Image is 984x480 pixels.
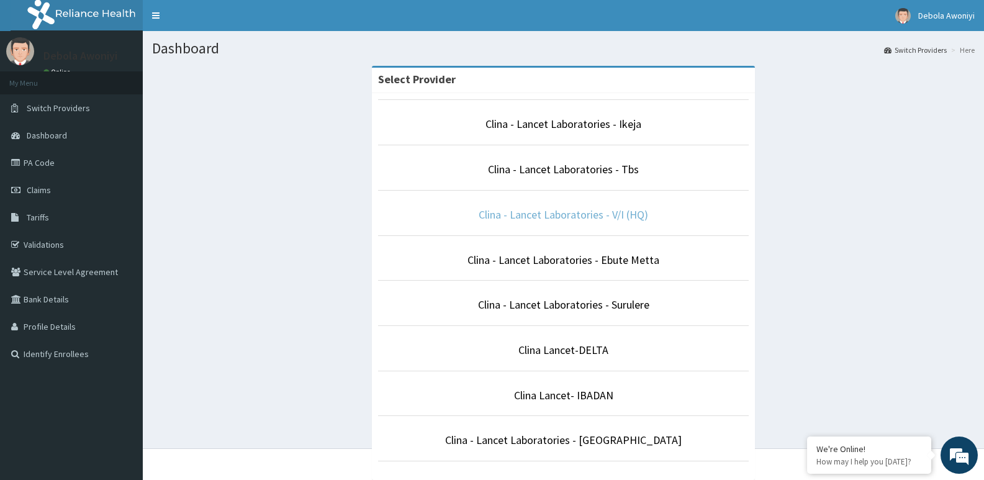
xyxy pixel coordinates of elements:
p: Debola Awoniyi [43,50,117,61]
div: We're Online! [816,443,922,455]
a: Clina - Lancet Laboratories - Tbs [488,162,639,176]
a: Clina Lancet-DELTA [518,343,608,357]
a: Clina - Lancet Laboratories - Surulere [478,297,649,312]
a: Switch Providers [884,45,947,55]
a: Clina - Lancet Laboratories - [GEOGRAPHIC_DATA] [445,433,682,447]
div: Minimize live chat window [204,6,233,36]
span: We're online! [72,156,171,282]
textarea: Type your message and hit 'Enter' [6,339,237,383]
a: Clina - Lancet Laboratories - V/I (HQ) [479,207,648,222]
a: Clina - Lancet Laboratories - Ebute Metta [467,253,659,267]
h1: Dashboard [152,40,975,57]
span: Tariffs [27,212,49,223]
span: Dashboard [27,130,67,141]
img: User Image [6,37,34,65]
a: Online [43,68,73,76]
span: Debola Awoniyi [918,10,975,21]
a: Clina - Lancet Laboratories - Ikeja [485,117,641,131]
strong: Select Provider [378,72,456,86]
img: User Image [895,8,911,24]
span: Switch Providers [27,102,90,114]
p: How may I help you today? [816,456,922,467]
li: Here [948,45,975,55]
img: d_794563401_company_1708531726252_794563401 [23,62,50,93]
a: Clina Lancet- IBADAN [514,388,613,402]
span: Claims [27,184,51,196]
div: Chat with us now [65,70,209,86]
